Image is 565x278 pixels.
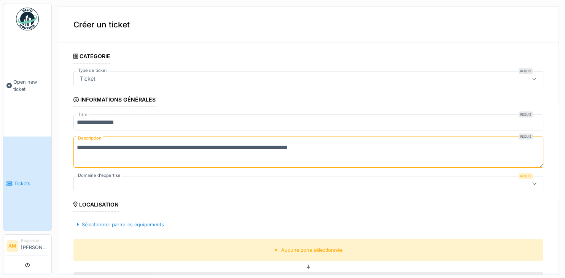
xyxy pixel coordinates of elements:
[16,8,39,30] img: Badge_color-CXgf-gQk.svg
[73,219,167,230] div: Sélectionner parmi les équipements
[3,35,51,137] a: Open new ticket
[21,238,48,243] div: Requester
[77,75,99,83] div: Ticket
[6,238,48,256] a: AM Requester[PERSON_NAME]
[76,67,108,74] label: Type de ticket
[76,172,122,179] label: Domaine d'expertise
[58,6,559,43] div: Créer un ticket
[6,240,18,252] li: AM
[13,78,48,93] span: Open new ticket
[519,133,533,140] div: Requis
[73,51,110,64] div: Catégorie
[3,137,51,231] a: Tickets
[21,238,48,254] li: [PERSON_NAME]
[73,94,156,107] div: Informations générales
[76,133,103,143] label: Description
[519,111,533,118] div: Requis
[519,68,533,74] div: Requis
[76,111,89,118] label: Titre
[281,246,342,254] div: Aucune zone sélectionnée
[519,173,533,179] div: Requis
[14,180,48,187] span: Tickets
[73,199,119,212] div: Localisation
